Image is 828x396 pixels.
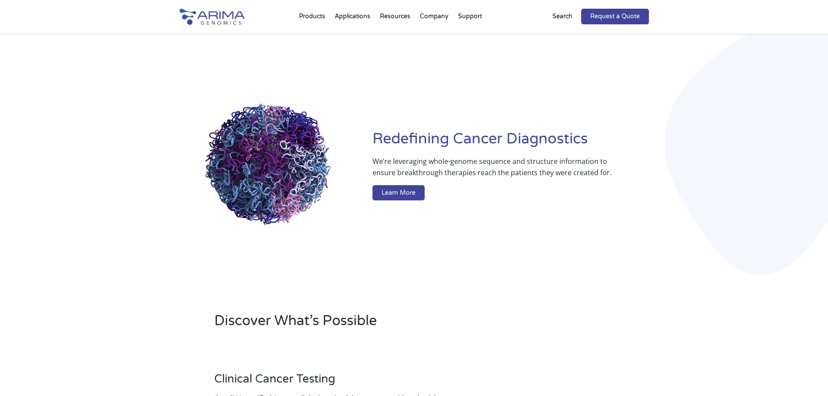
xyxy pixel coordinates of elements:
img: Arima-Genomics-logo [180,9,245,25]
h1: Redefining Cancer Diagnostics [372,129,648,156]
p: We’re leveraging whole-genome sequence and structure information to ensure breakthrough therapies... [372,156,614,185]
h2: Discover What’s Possible [214,311,525,337]
a: Request a Quote [581,9,649,24]
a: Learn More [372,185,425,201]
h3: Clinical Cancer Testing [214,372,451,393]
iframe: Chat Widget [785,354,828,396]
p: Search [552,11,572,22]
